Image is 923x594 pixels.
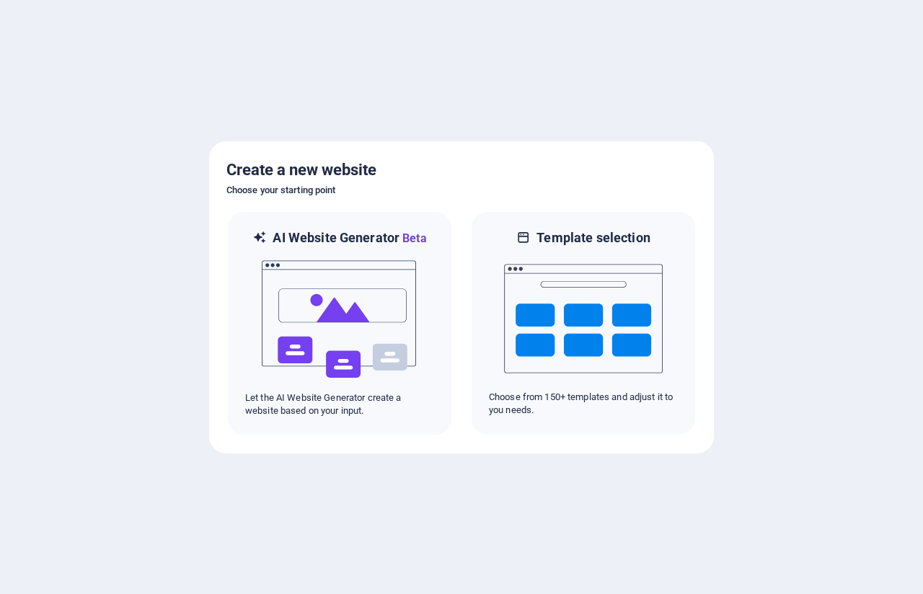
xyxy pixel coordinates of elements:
img: ai [260,247,419,391]
h5: Create a new website [226,159,697,182]
h6: Template selection [536,229,650,247]
div: AI Website GeneratorBetaaiLet the AI Website Generator create a website based on your input. [226,210,453,436]
p: Let the AI Website Generator create a website based on your input. [245,391,434,417]
p: Choose from 150+ templates and adjust it to you needs. [489,391,678,417]
span: Beta [399,231,427,245]
h6: Choose your starting point [226,182,697,199]
h6: AI Website Generator [273,229,426,247]
div: Template selectionChoose from 150+ templates and adjust it to you needs. [470,210,697,436]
